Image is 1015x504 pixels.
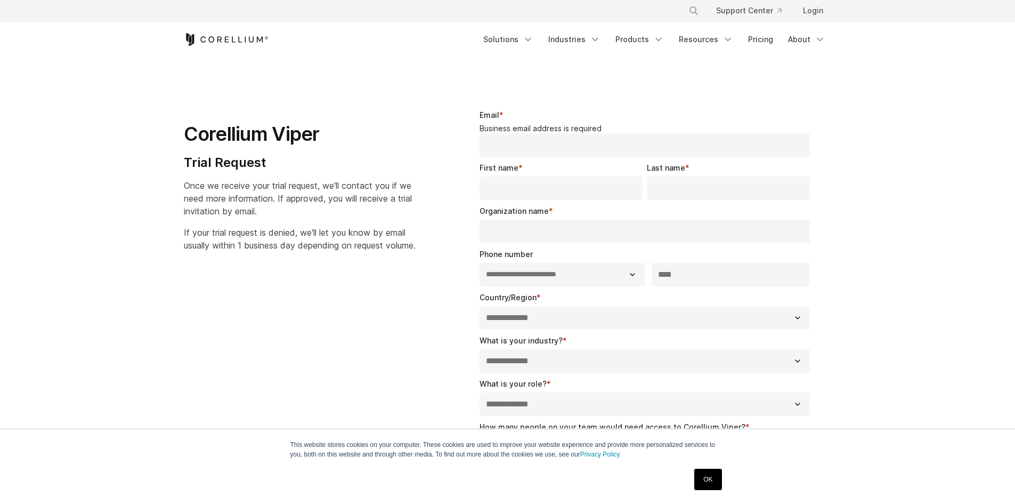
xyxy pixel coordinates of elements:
[647,163,685,172] span: Last name
[542,30,607,49] a: Industries
[480,422,745,431] span: How many people on your team would need access to Corellium Viper?
[782,30,832,49] a: About
[184,122,416,146] h1: Corellium Viper
[477,30,540,49] a: Solutions
[609,30,670,49] a: Products
[480,110,499,119] span: Email
[184,180,412,217] span: Once we receive your trial request, we'll contact you if we need more information. If approved, y...
[794,1,832,20] a: Login
[184,155,416,171] h4: Trial Request
[742,30,779,49] a: Pricing
[480,293,537,302] span: Country/Region
[676,1,832,20] div: Navigation Menu
[480,250,533,259] span: Phone number
[694,469,721,490] a: OK
[672,30,740,49] a: Resources
[290,440,725,459] p: This website stores cookies on your computer. These cookies are used to improve your website expe...
[480,336,563,345] span: What is your industry?
[184,33,269,46] a: Corellium Home
[480,163,518,172] span: First name
[684,1,703,20] button: Search
[708,1,790,20] a: Support Center
[477,30,832,49] div: Navigation Menu
[480,206,549,215] span: Organization name
[480,379,547,388] span: What is your role?
[480,124,815,133] legend: Business email address is required
[580,451,621,458] a: Privacy Policy.
[184,227,416,251] span: If your trial request is denied, we'll let you know by email usually within 1 business day depend...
